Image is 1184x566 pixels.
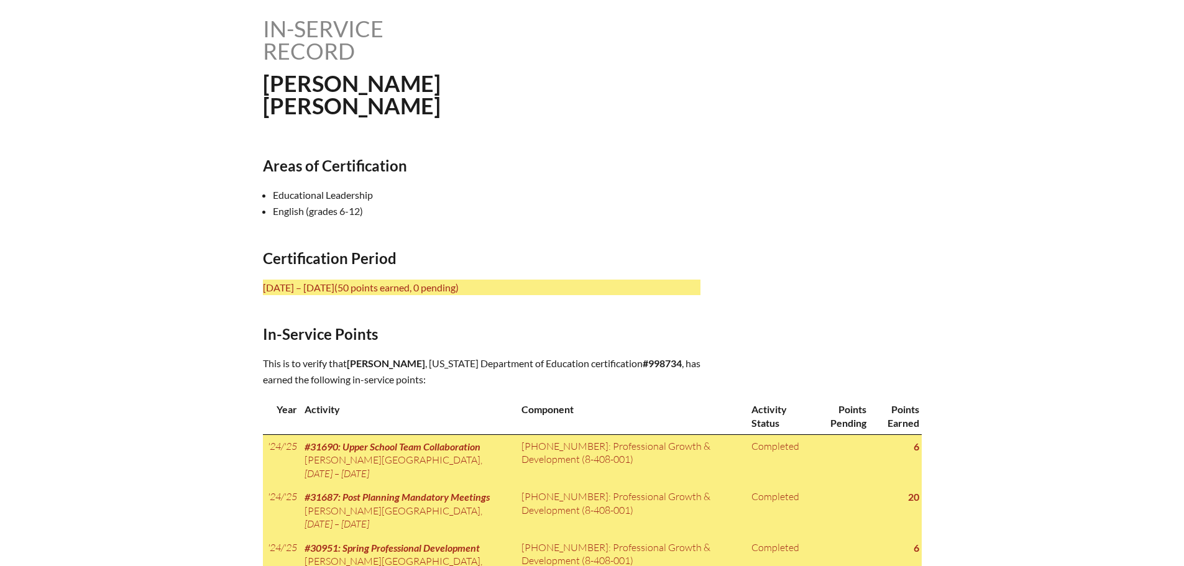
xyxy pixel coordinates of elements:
[263,280,700,296] p: [DATE] – [DATE]
[516,398,746,434] th: Component
[263,485,300,536] td: '24/'25
[300,398,517,434] th: Activity
[914,542,919,554] strong: 6
[305,454,480,466] span: [PERSON_NAME][GEOGRAPHIC_DATA]
[263,398,300,434] th: Year
[914,440,919,452] strong: 6
[263,249,700,267] h2: Certification Period
[305,440,480,452] span: #31690: Upper School Team Collaboration
[516,434,746,485] td: [PHONE_NUMBER]: Professional Growth & Development (8-408-001)
[263,17,513,62] h1: In-service record
[305,542,480,554] span: #30951: Spring Professional Development
[643,357,682,369] b: #998734
[869,398,921,434] th: Points Earned
[334,281,459,293] span: (50 points earned, 0 pending)
[273,187,710,203] li: Educational Leadership
[305,504,480,517] span: [PERSON_NAME][GEOGRAPHIC_DATA]
[746,434,812,485] td: Completed
[516,485,746,536] td: [PHONE_NUMBER]: Professional Growth & Development (8-408-001)
[263,355,700,388] p: This is to verify that , [US_STATE] Department of Education certification , has earned the follow...
[746,398,812,434] th: Activity Status
[746,485,812,536] td: Completed
[263,434,300,485] td: '24/'25
[305,467,369,480] span: [DATE] – [DATE]
[347,357,425,369] span: [PERSON_NAME]
[263,72,671,117] h1: [PERSON_NAME] [PERSON_NAME]
[300,485,517,536] td: ,
[812,398,869,434] th: Points Pending
[908,491,919,503] strong: 20
[263,325,700,343] h2: In-Service Points
[305,518,369,530] span: [DATE] – [DATE]
[300,434,517,485] td: ,
[305,491,490,503] span: #31687: Post Planning Mandatory Meetings
[263,157,700,175] h2: Areas of Certification
[273,203,710,219] li: English (grades 6-12)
